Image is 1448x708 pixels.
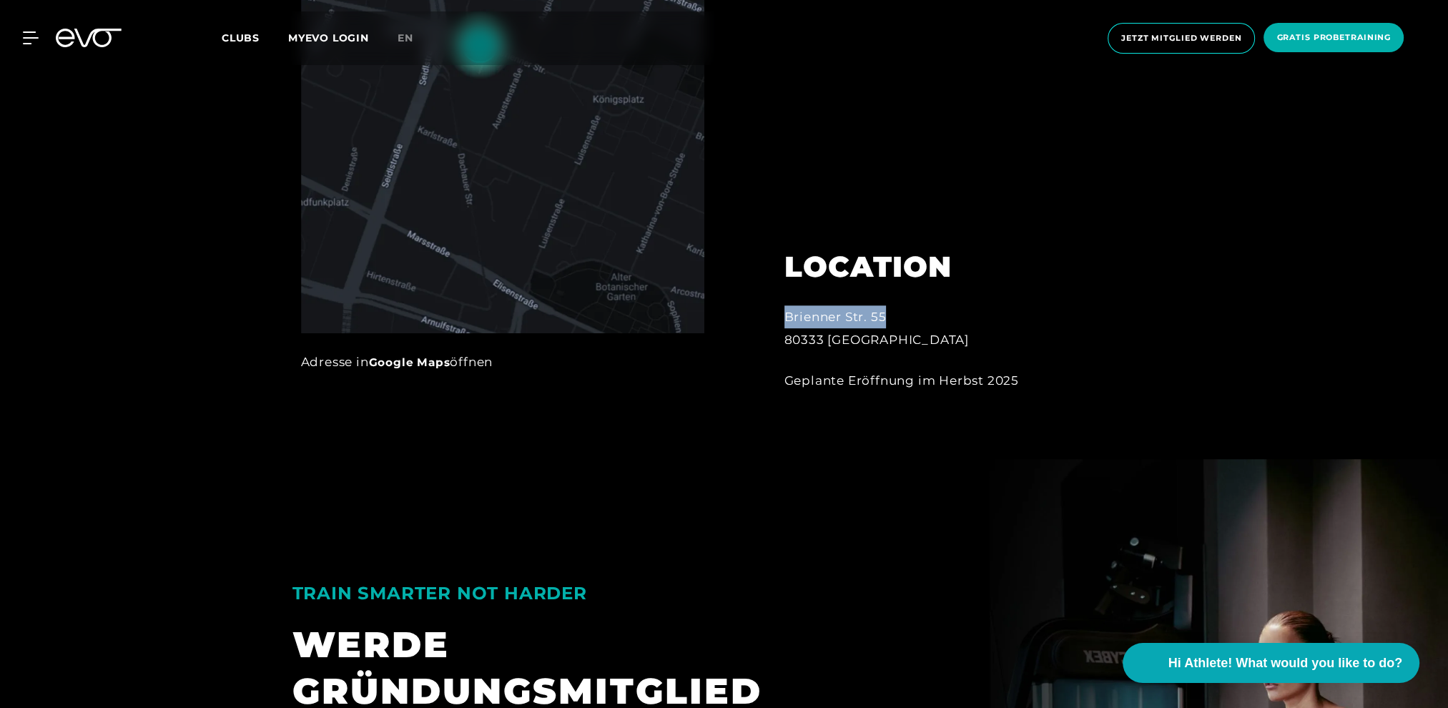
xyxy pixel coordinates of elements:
[288,31,369,44] a: MYEVO LOGIN
[301,350,704,373] div: Adresse in öffnen
[222,31,288,44] a: Clubs
[784,250,1099,284] h2: LOCATION
[1259,23,1408,54] a: Gratis Probetraining
[784,369,1099,392] div: Geplante Eröffnung im Herbst 2025
[1276,31,1391,44] span: Gratis Probetraining
[784,305,1099,352] div: Brienner Str. 55 80333 [GEOGRAPHIC_DATA]
[369,355,450,369] a: Google Maps
[1121,32,1241,44] span: Jetzt Mitglied werden
[222,31,260,44] span: Clubs
[398,30,430,46] a: en
[1103,23,1259,54] a: Jetzt Mitglied werden
[1123,643,1419,683] button: Hi Athlete! What would you like to do?
[398,31,413,44] span: en
[292,576,784,610] div: TRAIN SMARTER NOT HARDER
[1168,654,1402,673] span: Hi Athlete! What would you like to do?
